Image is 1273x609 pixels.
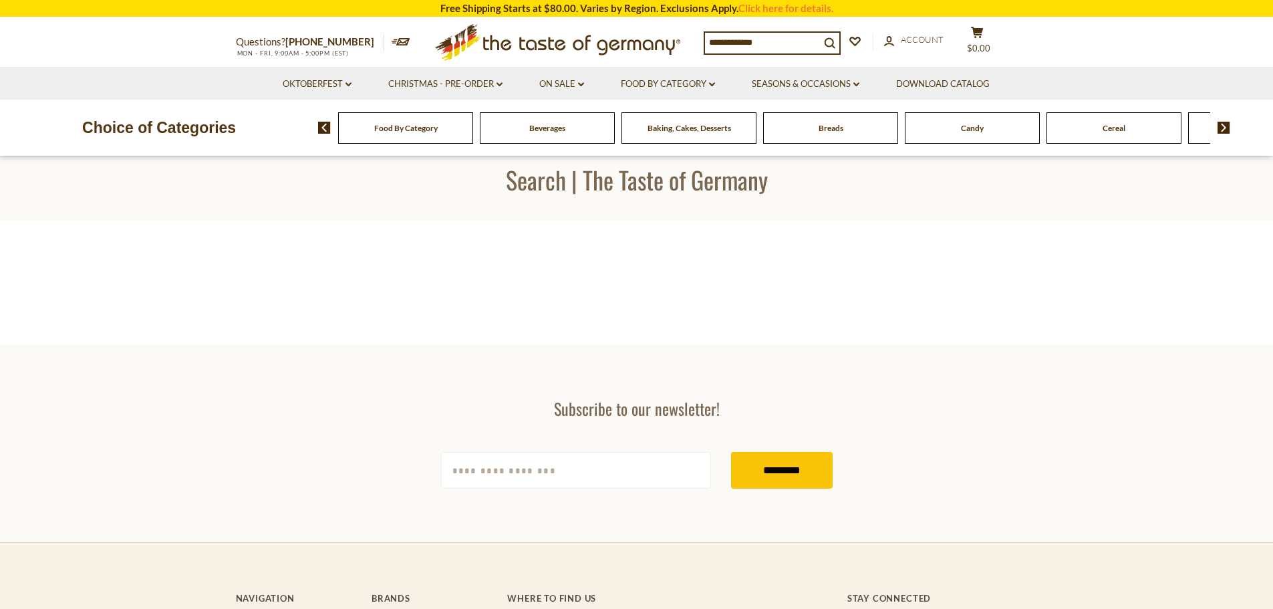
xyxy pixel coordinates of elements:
[961,123,984,133] a: Candy
[1218,122,1230,134] img: next arrow
[41,164,1232,195] h1: Search | The Taste of Germany
[752,77,859,92] a: Seasons & Occasions
[283,77,351,92] a: Oktoberfest
[236,33,384,51] p: Questions?
[896,77,990,92] a: Download Catalog
[507,593,793,604] h4: Where to find us
[236,49,349,57] span: MON - FRI, 9:00AM - 5:00PM (EST)
[819,123,843,133] a: Breads
[285,35,374,47] a: [PHONE_NUMBER]
[958,26,998,59] button: $0.00
[901,34,944,45] span: Account
[1103,123,1125,133] a: Cereal
[738,2,833,14] a: Click here for details.
[648,123,731,133] a: Baking, Cakes, Desserts
[539,77,584,92] a: On Sale
[967,43,990,53] span: $0.00
[374,123,438,133] a: Food By Category
[847,593,1038,604] h4: Stay Connected
[529,123,565,133] a: Beverages
[236,593,358,604] h4: Navigation
[388,77,503,92] a: Christmas - PRE-ORDER
[318,122,331,134] img: previous arrow
[441,398,833,418] h3: Subscribe to our newsletter!
[372,593,494,604] h4: Brands
[884,33,944,47] a: Account
[621,77,715,92] a: Food By Category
